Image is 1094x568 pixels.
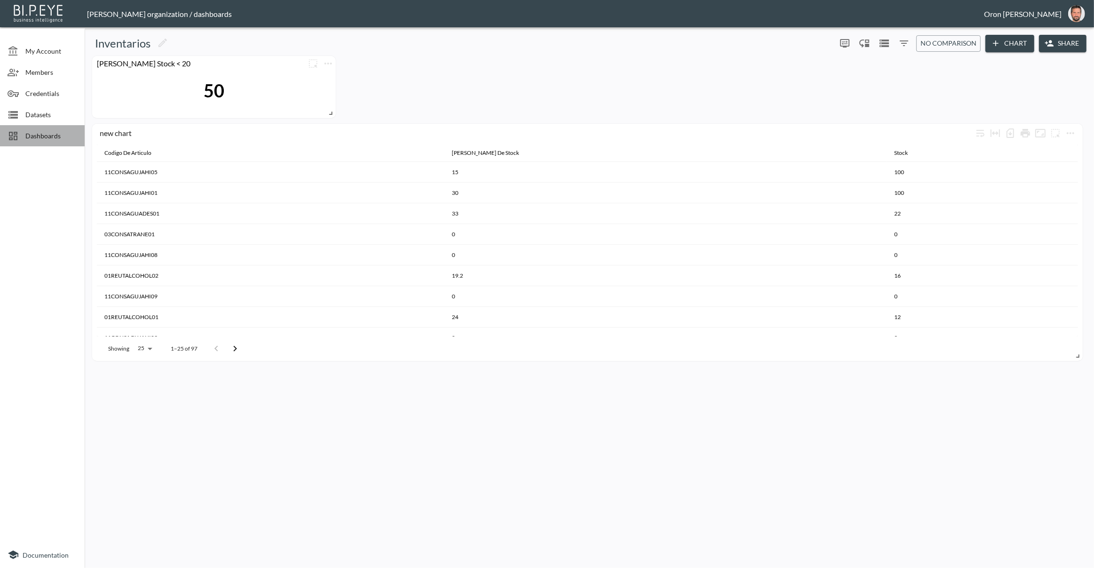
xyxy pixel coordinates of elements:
[887,265,1078,286] th: 16
[988,126,1003,141] div: Toggle table layout between fixed and auto (default: auto)
[23,551,69,559] span: Documentation
[444,183,887,203] th: 30
[97,162,444,183] th: 11CONSAGUJAHI05
[321,56,336,71] span: Chart settings
[92,59,306,68] div: Dias Stock < 20
[25,131,77,141] span: Dashboards
[444,245,887,265] th: 0
[108,344,129,352] p: Showing
[837,36,852,51] span: Display settings
[25,46,77,56] span: My Account
[444,162,887,183] th: 15
[97,203,444,224] th: 11CONSAGUADES01
[25,88,77,98] span: Credentials
[887,307,1078,328] th: 12
[444,224,887,245] th: 0
[444,307,887,328] th: 24
[921,38,976,49] span: No comparison
[321,56,336,71] button: more
[97,183,444,203] th: 11CONSAGUJAHI01
[97,328,444,348] th: 11CONSAGUJAHI03
[97,245,444,265] th: 11CONSAGUJAHI08
[306,58,321,67] span: Attach chart to a group
[894,147,920,159] span: Stock
[887,203,1078,224] th: 22
[916,35,981,52] button: No comparison
[306,56,321,71] button: more
[87,9,984,18] div: [PERSON_NAME] organization / dashboards
[97,286,444,307] th: 11CONSAGUJAHI09
[12,2,66,24] img: bipeye-logo
[1048,128,1063,136] span: Attach chart to a group
[984,9,1062,18] div: Oron [PERSON_NAME]
[887,328,1078,348] th: 0
[204,80,224,101] div: 50
[877,36,892,51] button: Datasets
[894,147,908,159] div: Stock
[444,265,887,286] th: 19.2
[444,286,887,307] th: 0
[97,265,444,286] th: 01REUTALCOHOL02
[1063,126,1078,141] span: Chart settings
[8,549,77,560] a: Documentation
[226,339,244,358] button: Go to next page
[1063,126,1078,141] button: more
[1033,126,1048,141] button: Fullscreen
[95,36,150,51] h5: Inventarios
[97,224,444,245] th: 03CONSATRANE01
[897,36,912,51] button: Filters
[1048,126,1063,141] button: more
[444,328,887,348] th: 0
[171,344,197,352] p: 1–25 of 97
[887,245,1078,265] th: 0
[1039,35,1086,52] button: Share
[985,35,1034,52] button: Chart
[25,67,77,77] span: Members
[887,183,1078,203] th: 100
[1062,2,1092,25] button: oron@bipeye.com
[887,162,1078,183] th: 100
[104,147,151,159] div: Codigo De Articulo
[25,110,77,120] span: Datasets
[1003,126,1018,141] div: Number of rows selected for download: 97
[97,307,444,328] th: 01REUTALCOHOL01
[444,203,887,224] th: 33
[104,147,164,159] span: Codigo De Articulo
[973,126,988,141] div: Wrap text
[157,37,168,48] svg: Edit
[887,286,1078,307] th: 0
[857,36,872,51] div: Enable/disable chart dragging
[452,147,519,159] div: Dias De Stock
[452,147,531,159] span: Dias De Stock
[1068,5,1085,22] img: f7df4f0b1e237398fe25aedd0497c453
[100,128,973,137] div: new chart
[1018,126,1033,141] div: Print
[133,342,156,354] div: 25
[837,36,852,51] button: more
[887,224,1078,245] th: 0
